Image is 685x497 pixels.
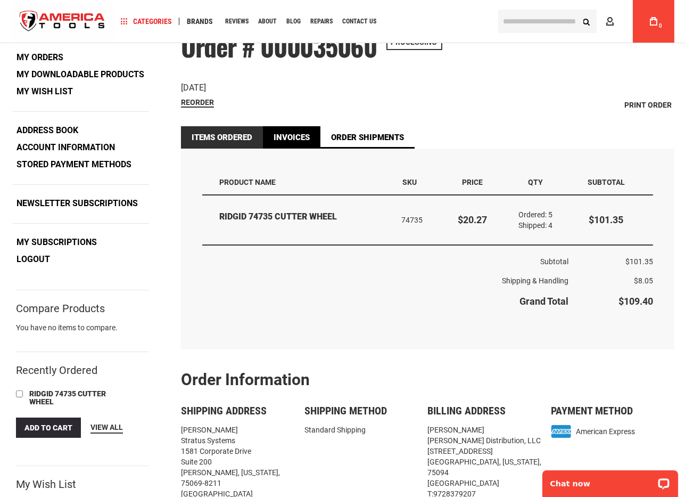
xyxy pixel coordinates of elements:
span: Shipped [518,221,548,230]
span: 4 [548,221,552,230]
span: $101.35 [589,214,623,225]
span: Order # 000035060 [181,27,377,65]
a: View All [90,422,123,434]
a: Brands [182,14,218,29]
a: Account Information [13,140,119,156]
span: $101.35 [625,257,653,266]
a: Contact Us [337,14,381,29]
iframe: LiveChat chat widget [535,463,685,497]
th: Subtotal [202,245,568,271]
button: Add to Cart [16,418,81,438]
strong: Compare Products [16,304,105,313]
strong: My Orders [16,52,63,62]
span: Categories [121,18,172,25]
span: [DATE] [181,83,206,93]
strong: Items Ordered [181,126,263,149]
span: Payment Method [551,404,633,417]
a: Blog [282,14,306,29]
span: Shipping Address [181,404,267,417]
div: You have no items to compare. [16,322,149,344]
strong: My Wish List [16,479,76,489]
span: Ordered [518,210,548,219]
span: Print Order [624,101,672,109]
strong: Recently Ordered [16,364,97,377]
span: $20.27 [458,214,487,225]
span: Shipping Method [304,404,387,417]
th: Qty [502,170,568,195]
a: My Downloadable Products [13,67,148,83]
span: Reviews [225,18,249,25]
span: Contact Us [342,18,376,25]
span: Billing Address [428,404,506,417]
span: 0 [659,23,662,29]
span: American Express [576,421,635,442]
a: RIDGID 74735 CUTTER WHEEL [27,388,133,409]
span: 5 [548,210,552,219]
span: RIDGID 74735 CUTTER WHEEL [29,389,106,406]
strong: Grand Total [519,296,568,307]
div: Standard Shipping [304,425,428,435]
img: America Tools [11,2,114,42]
a: Categories [116,14,177,29]
td: 74735 [394,195,443,245]
a: Logout [13,251,54,267]
button: Search [576,11,597,31]
a: Stored Payment Methods [13,157,135,173]
a: Newsletter Subscriptions [13,195,142,211]
img: amex.png [551,425,572,438]
a: My Wish List [13,84,77,100]
th: Shipping & Handling [202,271,568,290]
span: Reorder [181,98,214,107]
a: store logo [11,2,114,42]
a: My Orders [13,50,67,66]
span: $8.05 [634,276,653,285]
span: Brands [187,18,213,25]
th: Product Name [202,170,394,195]
a: Print Order [622,97,674,113]
span: Blog [286,18,301,25]
a: My Subscriptions [13,234,101,250]
a: Address Book [13,123,82,138]
span: $109.40 [618,296,653,307]
a: Reviews [220,14,253,29]
th: Subtotal [568,170,653,195]
th: SKU [394,170,443,195]
span: About [258,18,277,25]
span: View All [90,423,123,431]
a: Repairs [306,14,337,29]
a: About [253,14,282,29]
th: Price [443,170,502,195]
strong: RIDGID 74735 CUTTER WHEEL [219,211,386,223]
span: Add to Cart [24,423,72,432]
span: Repairs [310,18,333,25]
a: Order Shipments [320,126,415,149]
a: Reorder [181,98,214,108]
strong: Order Information [181,370,310,389]
a: Invoices [263,126,320,149]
